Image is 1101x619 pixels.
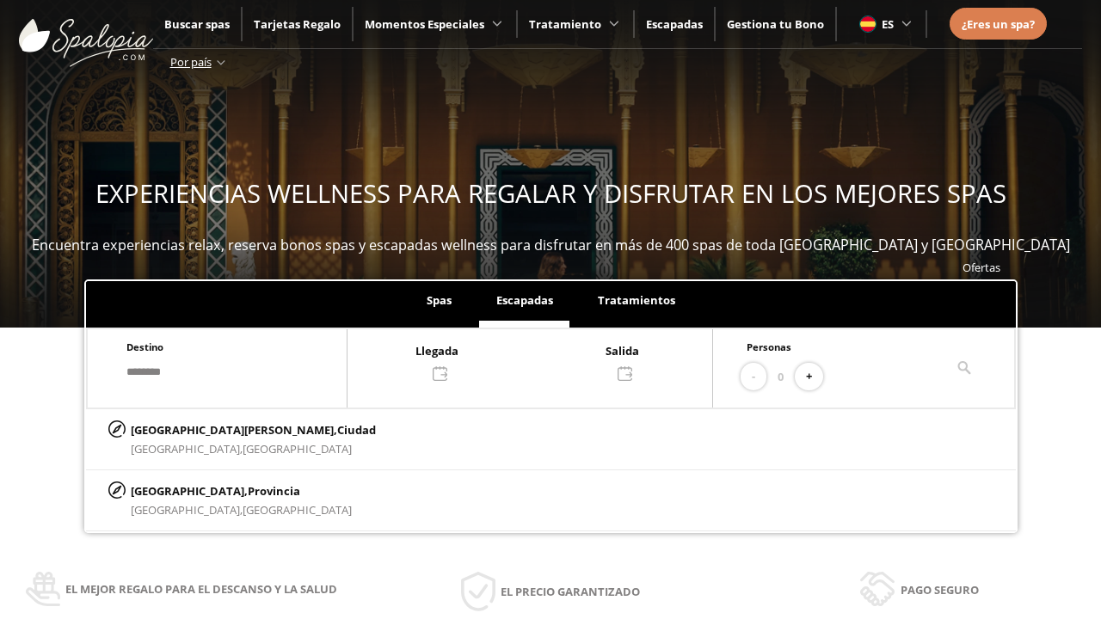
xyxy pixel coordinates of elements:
[65,579,337,598] span: El mejor regalo para el descanso y la salud
[778,367,784,386] span: 0
[962,15,1035,34] a: ¿Eres un spa?
[19,2,153,67] img: ImgLogoSpalopia.BvClDcEz.svg
[337,422,376,438] span: Ciudad
[170,54,212,70] span: Por país
[243,441,352,457] span: [GEOGRAPHIC_DATA]
[741,363,766,391] button: -
[727,16,824,32] a: Gestiona tu Bono
[32,236,1070,254] span: Encuentra experiencias relax, reserva bonos spas y escapadas wellness para disfrutar en más de 40...
[164,16,230,32] a: Buscar spas
[95,176,1006,211] span: EXPERIENCIAS WELLNESS PARA REGALAR Y DISFRUTAR EN LOS MEJORES SPAS
[646,16,703,32] a: Escapadas
[962,16,1035,32] span: ¿Eres un spa?
[501,582,640,601] span: El precio garantizado
[963,260,1000,275] a: Ofertas
[427,292,452,308] span: Spas
[598,292,675,308] span: Tratamientos
[131,481,352,500] p: [GEOGRAPHIC_DATA],
[254,16,341,32] a: Tarjetas Regalo
[243,502,352,518] span: [GEOGRAPHIC_DATA]
[126,340,163,353] span: Destino
[795,363,823,391] button: +
[496,292,553,308] span: Escapadas
[131,420,376,439] p: [GEOGRAPHIC_DATA][PERSON_NAME],
[248,483,300,499] span: Provincia
[901,580,979,599] span: Pago seguro
[131,502,243,518] span: [GEOGRAPHIC_DATA],
[131,441,243,457] span: [GEOGRAPHIC_DATA],
[747,340,791,353] span: Personas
